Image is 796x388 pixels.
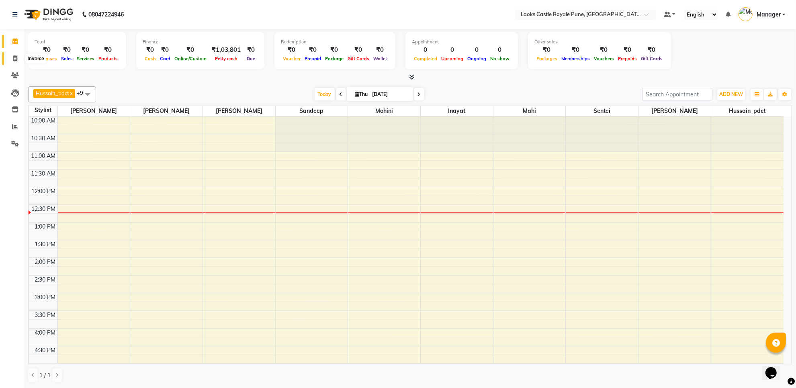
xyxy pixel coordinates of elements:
[172,45,209,55] div: ₹0
[711,106,784,116] span: Hussain_pdct
[143,45,158,55] div: ₹0
[20,3,76,26] img: logo
[30,169,57,178] div: 11:30 AM
[35,45,59,55] div: ₹0
[69,90,73,96] a: x
[493,106,566,116] span: Mahi
[371,56,389,61] span: Wallet
[33,276,57,284] div: 2:30 PM
[58,106,130,116] span: [PERSON_NAME]
[488,56,512,61] span: No show
[33,364,57,372] div: 5:00 PM
[88,3,124,26] b: 08047224946
[559,45,592,55] div: ₹0
[33,258,57,266] div: 2:00 PM
[33,223,57,231] div: 1:00 PM
[281,39,389,45] div: Redemption
[213,56,239,61] span: Petty cash
[412,39,512,45] div: Appointment
[59,45,75,55] div: ₹0
[303,45,323,55] div: ₹0
[59,56,75,61] span: Sales
[33,240,57,249] div: 1:30 PM
[421,106,493,116] span: Inayat
[75,56,96,61] span: Services
[534,39,665,45] div: Other sales
[639,45,665,55] div: ₹0
[33,346,57,355] div: 4:30 PM
[323,45,346,55] div: ₹0
[281,45,303,55] div: ₹0
[465,45,488,55] div: 0
[616,56,639,61] span: Prepaids
[39,371,51,380] span: 1 / 1
[534,56,559,61] span: Packages
[33,311,57,319] div: 3:30 PM
[371,45,389,55] div: ₹0
[158,45,172,55] div: ₹0
[534,45,559,55] div: ₹0
[203,106,275,116] span: [PERSON_NAME]
[143,39,258,45] div: Finance
[717,89,745,100] button: ADD NEW
[77,90,89,96] span: +9
[36,90,69,96] span: Hussain_pdct
[642,88,712,100] input: Search Appointment
[353,91,370,97] span: Thu
[30,152,57,160] div: 11:00 AM
[412,45,439,55] div: 0
[158,56,172,61] span: Card
[559,56,592,61] span: Memberships
[348,106,420,116] span: Mohini
[130,106,203,116] span: [PERSON_NAME]
[616,45,639,55] div: ₹0
[35,39,120,45] div: Total
[638,106,711,116] span: [PERSON_NAME]
[30,205,57,213] div: 12:30 PM
[276,106,348,116] span: Sandeep
[566,106,638,116] span: Sentei
[30,187,57,196] div: 12:00 PM
[465,56,488,61] span: Ongoing
[281,56,303,61] span: Voucher
[303,56,323,61] span: Prepaid
[315,88,335,100] span: Today
[739,7,753,21] img: Manager
[172,56,209,61] span: Online/Custom
[592,45,616,55] div: ₹0
[33,293,57,302] div: 3:00 PM
[346,45,371,55] div: ₹0
[370,88,410,100] input: 2025-09-04
[29,106,57,114] div: Stylist
[412,56,439,61] span: Completed
[245,56,257,61] span: Due
[346,56,371,61] span: Gift Cards
[244,45,258,55] div: ₹0
[96,56,120,61] span: Products
[719,91,743,97] span: ADD NEW
[639,56,665,61] span: Gift Cards
[209,45,244,55] div: ₹1,03,801
[25,54,46,63] div: Invoice
[757,10,781,19] span: Manager
[323,56,346,61] span: Package
[30,134,57,143] div: 10:30 AM
[488,45,512,55] div: 0
[30,116,57,125] div: 10:00 AM
[439,56,465,61] span: Upcoming
[762,356,788,380] iframe: chat widget
[75,45,96,55] div: ₹0
[96,45,120,55] div: ₹0
[143,56,158,61] span: Cash
[33,329,57,337] div: 4:00 PM
[439,45,465,55] div: 0
[592,56,616,61] span: Vouchers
